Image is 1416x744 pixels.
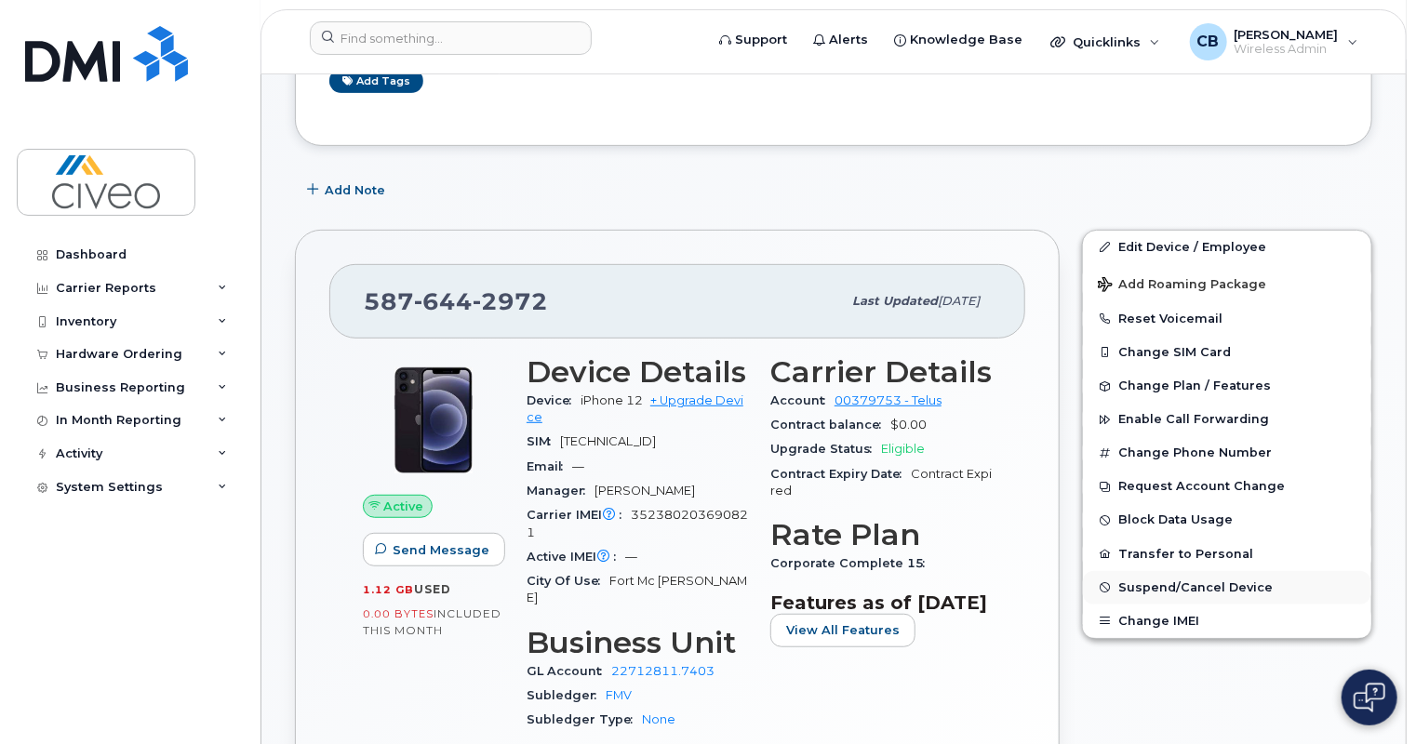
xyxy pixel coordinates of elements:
[706,21,800,59] a: Support
[1083,604,1371,638] button: Change IMEI
[829,31,868,49] span: Alerts
[527,664,611,678] span: GL Account
[572,459,584,473] span: —
[527,508,748,538] span: 352380203690821
[1083,369,1371,403] button: Change Plan / Features
[1037,23,1173,60] div: Quicklinks
[1083,470,1371,503] button: Request Account Change
[735,31,787,49] span: Support
[1083,503,1371,537] button: Block Data Usage
[527,550,625,564] span: Active IMEI
[1083,538,1371,571] button: Transfer to Personal
[786,621,900,639] span: View All Features
[295,174,401,207] button: Add Note
[770,518,992,551] h3: Rate Plan
[1235,27,1339,42] span: [PERSON_NAME]
[329,69,423,92] a: Add tags
[527,574,747,604] span: Fort Mc [PERSON_NAME]
[625,550,637,564] span: —
[1098,277,1266,295] span: Add Roaming Package
[527,712,642,726] span: Subledger Type
[363,533,505,566] button: Send Message
[881,442,925,456] span: Eligible
[938,294,980,308] span: [DATE]
[770,614,915,647] button: View All Features
[363,583,414,596] span: 1.12 GB
[770,467,911,481] span: Contract Expiry Date
[1083,264,1371,302] button: Add Roaming Package
[384,498,424,515] span: Active
[473,287,548,315] span: 2972
[1083,231,1371,264] a: Edit Device / Employee
[414,582,451,596] span: used
[770,556,934,570] span: Corporate Complete 15
[770,591,992,614] h3: Features as of [DATE]
[1083,336,1371,369] button: Change SIM Card
[800,21,881,59] a: Alerts
[770,442,881,456] span: Upgrade Status
[1083,571,1371,604] button: Suspend/Cancel Device
[611,664,715,678] a: 22712811.7403
[770,393,835,407] span: Account
[527,574,609,588] span: City Of Use
[1083,302,1371,336] button: Reset Voicemail
[364,287,548,315] span: 587
[1354,683,1385,712] img: Open chat
[1083,436,1371,470] button: Change Phone Number
[527,626,748,659] h3: Business Unit
[642,712,675,726] a: None
[527,459,572,473] span: Email
[378,365,489,476] img: iPhone_12.jpg
[325,181,385,199] span: Add Note
[363,606,501,637] span: included this month
[527,434,560,448] span: SIM
[852,294,938,308] span: Last updated
[1073,34,1141,49] span: Quicklinks
[414,287,473,315] span: 644
[310,21,592,55] input: Find something...
[890,418,927,432] span: $0.00
[881,21,1035,59] a: Knowledge Base
[581,393,643,407] span: iPhone 12
[363,607,434,620] span: 0.00 Bytes
[560,434,656,448] span: [TECHNICAL_ID]
[1235,42,1339,57] span: Wireless Admin
[606,688,632,702] a: FMV
[770,418,890,432] span: Contract balance
[527,508,631,522] span: Carrier IMEI
[770,355,992,389] h3: Carrier Details
[393,541,489,559] span: Send Message
[1177,23,1371,60] div: chad balanag
[1197,31,1220,53] span: CB
[527,688,606,702] span: Subledger
[910,31,1022,49] span: Knowledge Base
[1083,403,1371,436] button: Enable Call Forwarding
[527,355,748,389] h3: Device Details
[835,393,942,407] a: 00379753 - Telus
[527,393,581,407] span: Device
[527,484,594,498] span: Manager
[1118,413,1269,427] span: Enable Call Forwarding
[1118,379,1271,393] span: Change Plan / Features
[594,484,695,498] span: [PERSON_NAME]
[1118,580,1273,594] span: Suspend/Cancel Device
